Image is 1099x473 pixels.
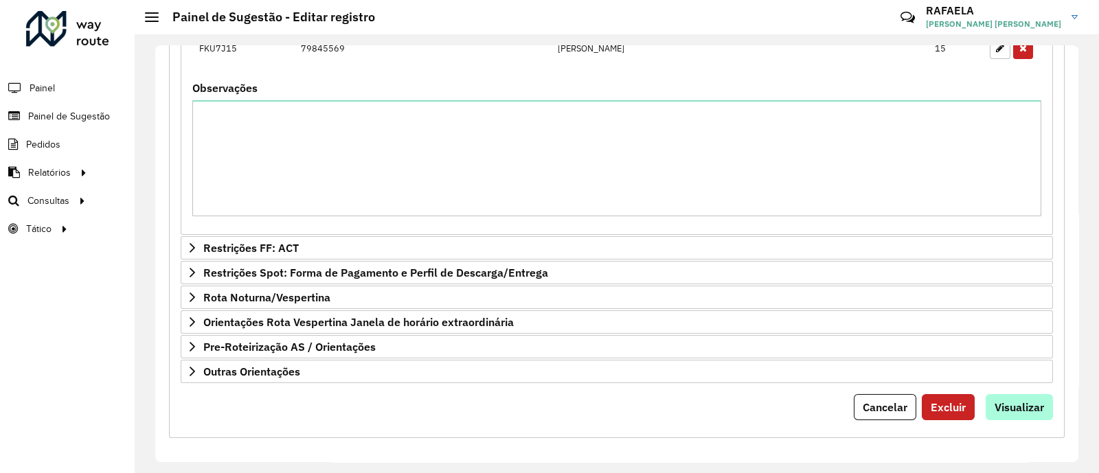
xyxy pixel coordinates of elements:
[192,80,258,96] label: Observações
[294,31,551,67] td: 79845569
[27,194,69,208] span: Consultas
[922,394,975,420] button: Excluir
[30,81,55,95] span: Painel
[203,341,376,352] span: Pre-Roteirização AS / Orientações
[203,292,330,303] span: Rota Noturna/Vespertina
[931,400,966,414] span: Excluir
[181,286,1053,309] a: Rota Noturna/Vespertina
[926,4,1061,17] h3: RAFAELA
[181,261,1053,284] a: Restrições Spot: Forma de Pagamento e Perfil de Descarga/Entrega
[203,316,514,327] span: Orientações Rota Vespertina Janela de horário extraordinária
[203,366,300,377] span: Outras Orientações
[995,400,1044,414] span: Visualizar
[986,394,1053,420] button: Visualizar
[192,31,294,67] td: FKU7J15
[28,109,110,124] span: Painel de Sugestão
[159,10,375,25] h2: Painel de Sugestão - Editar registro
[181,310,1053,334] a: Orientações Rota Vespertina Janela de horário extraordinária
[854,394,916,420] button: Cancelar
[181,335,1053,358] a: Pre-Roteirização AS / Orientações
[863,400,907,414] span: Cancelar
[181,236,1053,259] a: Restrições FF: ACT
[926,18,1061,30] span: [PERSON_NAME] [PERSON_NAME]
[181,360,1053,383] a: Outras Orientações
[893,3,922,32] a: Contato Rápido
[928,31,983,67] td: 15
[26,222,52,236] span: Tático
[203,242,299,253] span: Restrições FF: ACT
[203,267,548,278] span: Restrições Spot: Forma de Pagamento e Perfil de Descarga/Entrega
[28,165,71,180] span: Relatórios
[26,137,60,152] span: Pedidos
[551,31,928,67] td: [PERSON_NAME]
